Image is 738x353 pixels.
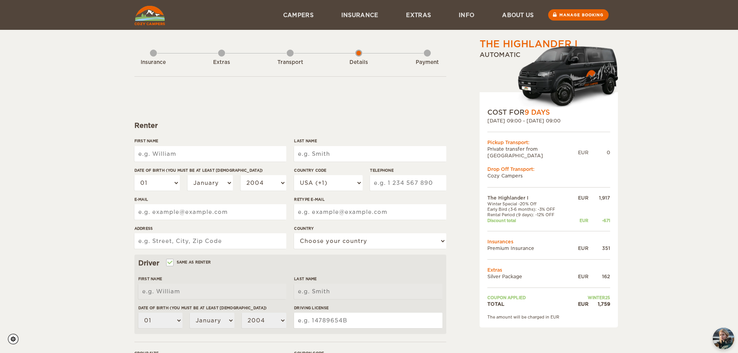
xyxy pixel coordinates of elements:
div: The Highlander I [480,38,578,51]
td: Extras [487,267,610,273]
td: Insurances [487,238,610,245]
td: Early Bird (3-6 months): -3% OFF [487,207,571,212]
div: EUR [571,245,588,251]
img: Cozy Campers [134,6,165,25]
input: e.g. Smith [294,284,442,299]
td: Private transfer from [GEOGRAPHIC_DATA] [487,146,578,159]
div: 1,759 [588,301,610,307]
input: e.g. 1 234 567 890 [370,175,446,191]
td: Coupon applied [487,295,571,300]
label: Last Name [294,276,442,282]
td: Discount total [487,218,571,223]
td: Cozy Campers [487,172,610,179]
div: EUR [578,149,588,156]
div: EUR [571,301,588,307]
label: Retype E-mail [294,196,446,202]
div: Automatic [480,51,618,108]
td: WINTER25 [571,295,610,300]
td: Rental Period (9 days): -12% OFF [487,212,571,217]
td: Winter Special -20% Off [487,201,571,207]
td: TOTAL [487,301,571,307]
input: e.g. Street, City, Zip Code [134,233,286,249]
div: Drop Off Transport: [487,166,610,172]
label: Country [294,226,446,231]
label: Country Code [294,167,362,173]
input: e.g. example@example.com [294,204,446,220]
td: Premium Insurance [487,245,571,251]
div: 351 [588,245,610,251]
div: COST FOR [487,108,610,117]
label: Driving License [294,305,442,311]
label: Address [134,226,286,231]
input: e.g. 14789654B [294,313,442,328]
div: Details [337,59,380,66]
input: e.g. William [138,284,286,299]
td: The Highlander I [487,195,571,201]
div: The amount will be charged in EUR [487,314,610,320]
label: First Name [134,138,286,144]
input: e.g. example@example.com [134,204,286,220]
input: e.g. Smith [294,146,446,162]
div: Insurance [132,59,175,66]
div: 0 [588,149,610,156]
input: e.g. William [134,146,286,162]
a: Cookie settings [8,334,24,344]
div: Transport [269,59,311,66]
span: 9 Days [525,108,550,116]
a: Manage booking [548,9,609,21]
label: Same as renter [167,258,211,266]
td: Silver Package [487,273,571,280]
div: [DATE] 09:00 - [DATE] 09:00 [487,117,610,124]
div: Renter [134,121,446,130]
div: Extras [200,59,243,66]
div: EUR [571,218,588,223]
label: E-mail [134,196,286,202]
label: Date of birth (You must be at least [DEMOGRAPHIC_DATA]) [134,167,286,173]
div: Payment [406,59,449,66]
img: Cozy-3.png [511,44,618,108]
div: Driver [138,258,442,268]
label: Date of birth (You must be at least [DEMOGRAPHIC_DATA]) [138,305,286,311]
div: 1,917 [588,195,610,201]
label: Telephone [370,167,446,173]
div: Pickup Transport: [487,139,610,146]
label: Last Name [294,138,446,144]
label: First Name [138,276,286,282]
div: -671 [588,218,610,223]
div: 162 [588,273,610,280]
img: Freyja at Cozy Campers [713,328,734,349]
div: EUR [571,273,588,280]
button: chat-button [713,328,734,349]
input: Same as renter [167,261,172,266]
div: EUR [571,195,588,201]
